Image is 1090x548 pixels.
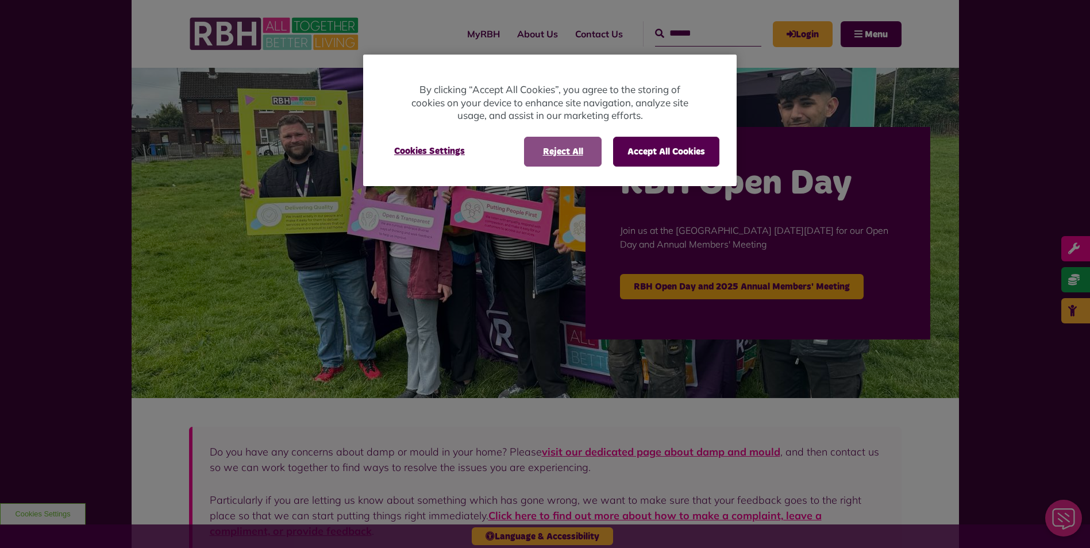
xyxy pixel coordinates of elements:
button: Accept All Cookies [613,137,719,167]
div: Cookie banner [363,55,737,186]
p: By clicking “Accept All Cookies”, you agree to the storing of cookies on your device to enhance s... [409,83,691,122]
button: Reject All [524,137,602,167]
button: Cookies Settings [380,137,479,165]
div: Privacy [363,55,737,186]
div: Close Web Assistant [7,3,44,40]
